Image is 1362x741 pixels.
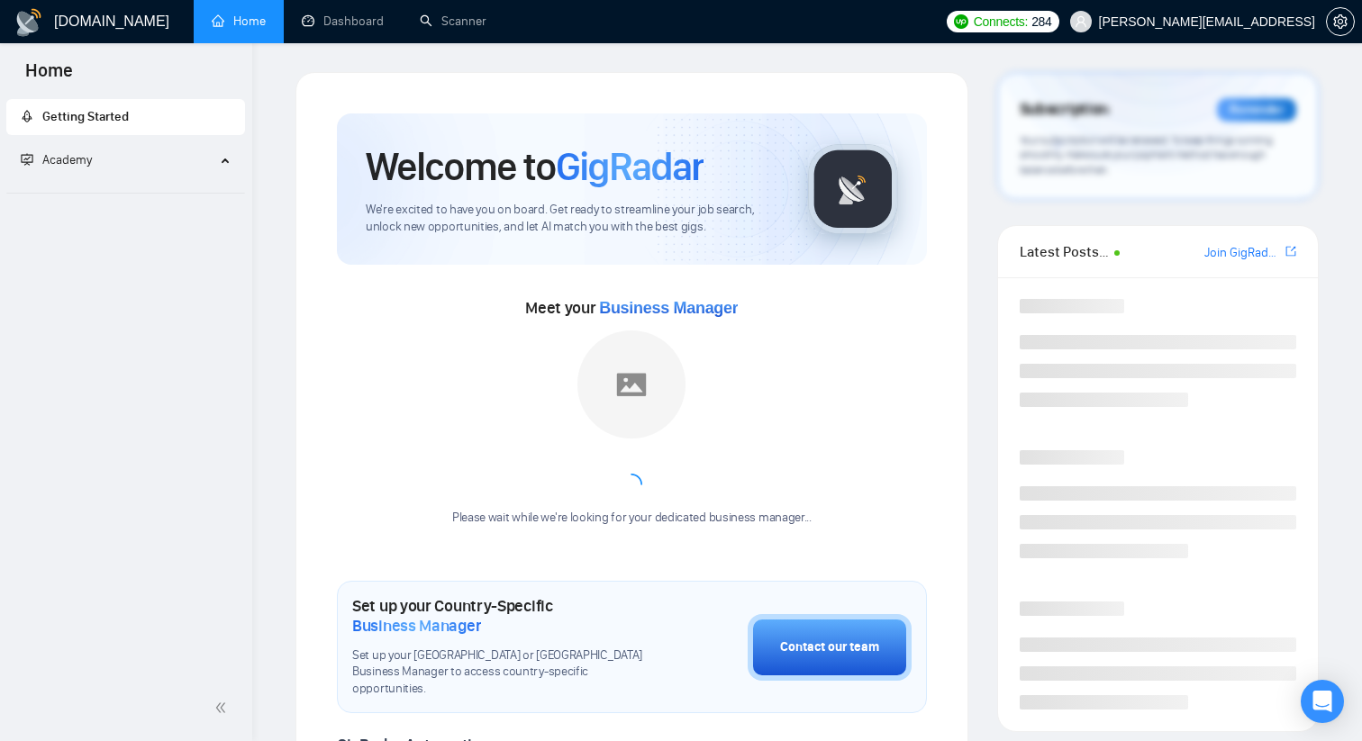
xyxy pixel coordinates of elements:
a: homeHome [212,14,266,29]
span: fund-projection-screen [21,153,33,166]
span: We're excited to have you on board. Get ready to streamline your job search, unlock new opportuni... [366,202,779,236]
li: Academy Homepage [6,185,245,197]
h1: Set up your Country-Specific [352,596,658,636]
span: Connects: [974,12,1028,32]
a: setting [1326,14,1355,29]
img: placeholder.png [577,330,686,438]
button: setting [1326,7,1355,36]
div: Contact our team [780,637,879,657]
li: Getting Started [6,99,245,135]
img: gigradar-logo.png [808,144,898,234]
span: Latest Posts from the GigRadar Community [1020,240,1109,263]
span: loading [620,473,643,496]
span: 284 [1031,12,1051,32]
div: Reminder [1217,98,1296,122]
h1: Welcome to [366,142,704,191]
a: Join GigRadar Slack Community [1204,243,1282,263]
a: dashboardDashboard [302,14,384,29]
button: Contact our team [748,614,912,681]
span: Business Manager [352,616,481,636]
span: Set up your [GEOGRAPHIC_DATA] or [GEOGRAPHIC_DATA] Business Manager to access country-specific op... [352,647,658,699]
span: Academy [42,152,92,167]
span: setting [1327,14,1354,29]
span: rocket [21,110,33,122]
span: Meet your [525,298,738,318]
div: Open Intercom Messenger [1301,680,1344,723]
span: Business Manager [599,299,738,317]
span: export [1285,244,1296,258]
img: upwork-logo.png [954,14,968,29]
span: Your subscription will be renewed. To keep things running smoothly, make sure your payment method... [1020,133,1273,176]
span: Subscription [1020,95,1109,125]
a: export [1285,243,1296,260]
a: searchScanner [420,14,486,29]
div: Please wait while we're looking for your dedicated business manager... [441,510,822,527]
span: GigRadar [556,142,704,191]
span: Academy [21,152,92,167]
span: Home [11,58,87,95]
span: user [1075,15,1087,28]
img: logo [14,8,43,37]
span: double-left [214,699,232,717]
span: Getting Started [42,109,129,124]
